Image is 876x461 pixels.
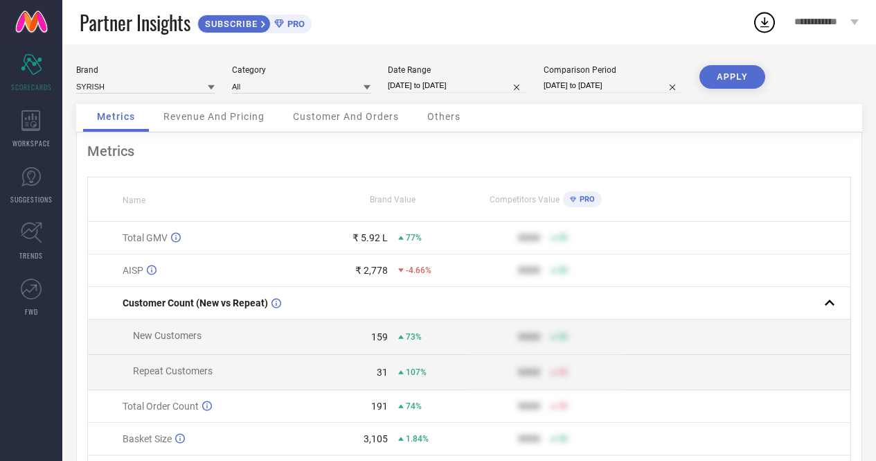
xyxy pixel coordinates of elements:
[123,297,268,308] span: Customer Count (New vs Repeat)
[576,195,595,204] span: PRO
[518,232,540,243] div: 9999
[370,195,415,205] span: Brand Value
[388,78,526,93] input: Select date range
[544,78,682,93] input: Select comparison period
[558,367,568,377] span: 50
[198,19,261,29] span: SUBSCRIBE
[355,265,388,276] div: ₹ 2,778
[163,111,265,122] span: Revenue And Pricing
[558,434,568,444] span: 50
[518,433,540,444] div: 9999
[123,265,143,276] span: AISP
[133,365,213,376] span: Repeat Customers
[364,433,388,444] div: 3,105
[406,233,422,243] span: 77%
[87,143,851,159] div: Metrics
[490,195,560,205] span: Competitors Value
[558,332,568,342] span: 50
[197,11,312,33] a: SUBSCRIBEPRO
[406,266,431,275] span: -4.66%
[123,401,199,412] span: Total Order Count
[406,367,427,377] span: 107%
[427,111,461,122] span: Others
[406,434,429,444] span: 1.84%
[371,331,388,342] div: 159
[123,433,172,444] span: Basket Size
[518,367,540,378] div: 9999
[133,330,202,341] span: New Customers
[406,332,422,342] span: 73%
[293,111,399,122] span: Customer And Orders
[80,8,190,37] span: Partner Insights
[11,82,52,92] span: SCORECARDS
[406,401,422,411] span: 74%
[558,401,568,411] span: 50
[518,401,540,412] div: 9999
[388,65,526,75] div: Date Range
[544,65,682,75] div: Comparison Period
[699,65,765,89] button: APPLY
[76,65,215,75] div: Brand
[752,10,777,35] div: Open download list
[352,232,388,243] div: ₹ 5.92 L
[558,233,568,243] span: 50
[123,195,145,205] span: Name
[10,194,53,205] span: SUGGESTIONS
[97,111,135,122] span: Metrics
[377,367,388,378] div: 31
[518,265,540,276] div: 9999
[558,266,568,275] span: 50
[12,138,51,148] span: WORKSPACE
[123,232,168,243] span: Total GMV
[232,65,370,75] div: Category
[371,401,388,412] div: 191
[25,306,38,317] span: FWD
[518,331,540,342] div: 9999
[19,250,43,261] span: TRENDS
[284,19,305,29] span: PRO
